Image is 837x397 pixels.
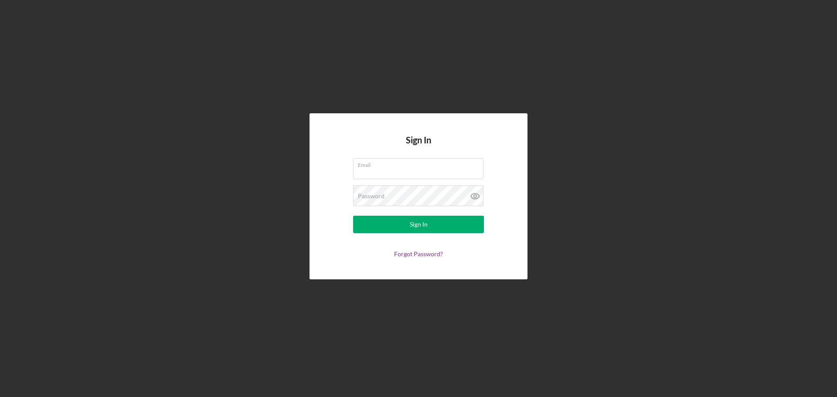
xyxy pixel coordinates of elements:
[353,216,484,233] button: Sign In
[394,250,443,258] a: Forgot Password?
[358,159,483,168] label: Email
[406,135,431,158] h4: Sign In
[410,216,428,233] div: Sign In
[358,193,384,200] label: Password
